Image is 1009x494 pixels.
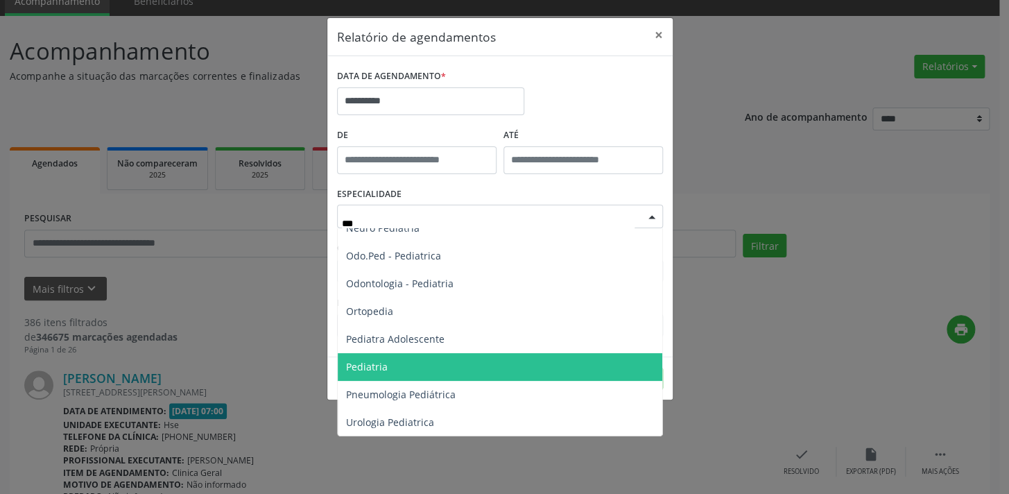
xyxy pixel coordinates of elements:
[346,221,420,235] span: Neuro Pediatria
[503,125,663,146] label: ATÉ
[346,416,434,429] span: Urologia Pediatrica
[645,18,673,52] button: Close
[337,125,497,146] label: De
[346,360,388,373] span: Pediatria
[337,28,496,46] h5: Relatório de agendamentos
[346,305,393,318] span: Ortopedia
[337,66,446,87] label: DATA DE AGENDAMENTO
[346,249,441,262] span: Odo.Ped - Pediatrica
[337,184,402,205] label: ESPECIALIDADE
[346,332,445,346] span: Pediatra Adolescente
[346,388,456,401] span: Pneumologia Pediátrica
[346,277,454,290] span: Odontologia - Pediatria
